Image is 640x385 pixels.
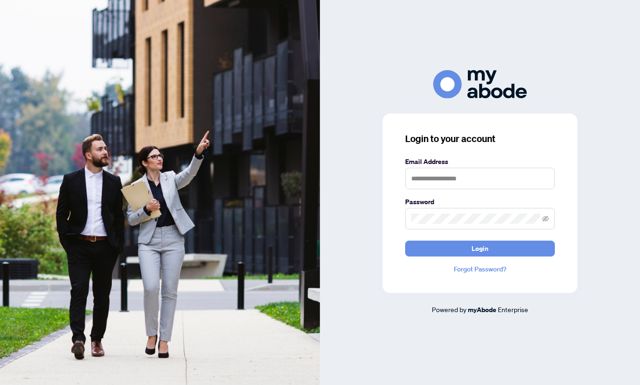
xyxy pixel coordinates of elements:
[472,241,488,256] span: Login
[542,215,549,222] span: eye-invisible
[405,157,555,167] label: Email Address
[468,305,496,315] a: myAbode
[498,305,528,314] span: Enterprise
[405,132,555,145] h3: Login to your account
[432,305,466,314] span: Powered by
[405,241,555,257] button: Login
[433,70,527,99] img: ma-logo
[405,197,555,207] label: Password
[405,264,555,274] a: Forgot Password?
